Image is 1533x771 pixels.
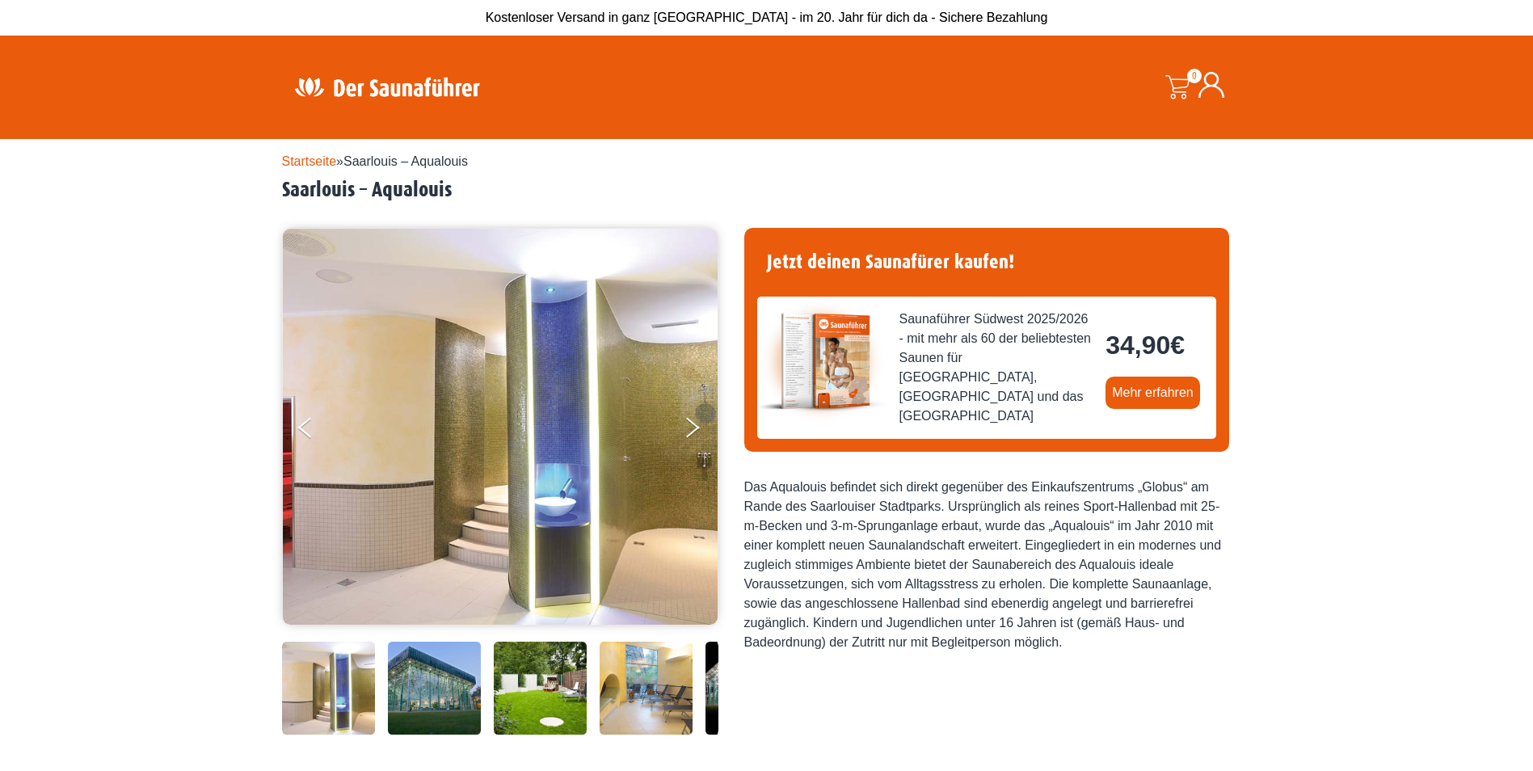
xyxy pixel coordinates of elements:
[757,297,887,426] img: der-saunafuehrer-2025-suedwest.jpg
[282,178,1252,203] h2: Saarlouis – Aqualouis
[683,411,723,451] button: Next
[486,11,1048,24] span: Kostenloser Versand in ganz [GEOGRAPHIC_DATA] - im 20. Jahr für dich da - Sichere Bezahlung
[282,154,468,168] span: »
[343,154,468,168] span: Saarlouis – Aqualouis
[298,411,339,451] button: Previous
[757,241,1216,284] h4: Jetzt deinen Saunafürer kaufen!
[1106,331,1185,360] bdi: 34,90
[1170,331,1185,360] span: €
[744,478,1229,652] div: Das Aqualouis befindet sich direkt gegenüber des Einkaufszentrums „Globus“ am Rande des Saarlouis...
[899,310,1093,426] span: Saunaführer Südwest 2025/2026 - mit mehr als 60 der beliebtesten Saunen für [GEOGRAPHIC_DATA], [G...
[1187,69,1202,83] span: 0
[282,154,337,168] a: Startseite
[1106,377,1200,409] a: Mehr erfahren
